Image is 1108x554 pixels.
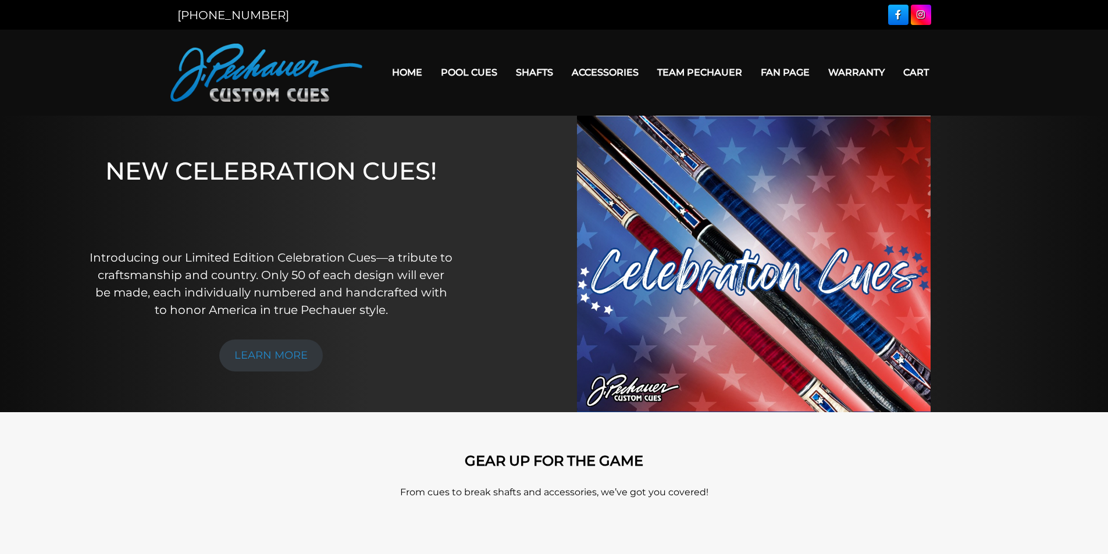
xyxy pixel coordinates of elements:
[89,249,454,319] p: Introducing our Limited Edition Celebration Cues—a tribute to craftsmanship and country. Only 50 ...
[223,485,886,499] p: From cues to break shafts and accessories, we’ve got you covered!
[383,58,432,87] a: Home
[819,58,894,87] a: Warranty
[177,8,289,22] a: [PHONE_NUMBER]
[432,58,507,87] a: Pool Cues
[170,44,362,102] img: Pechauer Custom Cues
[507,58,562,87] a: Shafts
[751,58,819,87] a: Fan Page
[219,339,323,371] a: LEARN MORE
[465,452,643,469] strong: GEAR UP FOR THE GAME
[648,58,751,87] a: Team Pechauer
[89,156,454,233] h1: NEW CELEBRATION CUES!
[562,58,648,87] a: Accessories
[894,58,938,87] a: Cart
